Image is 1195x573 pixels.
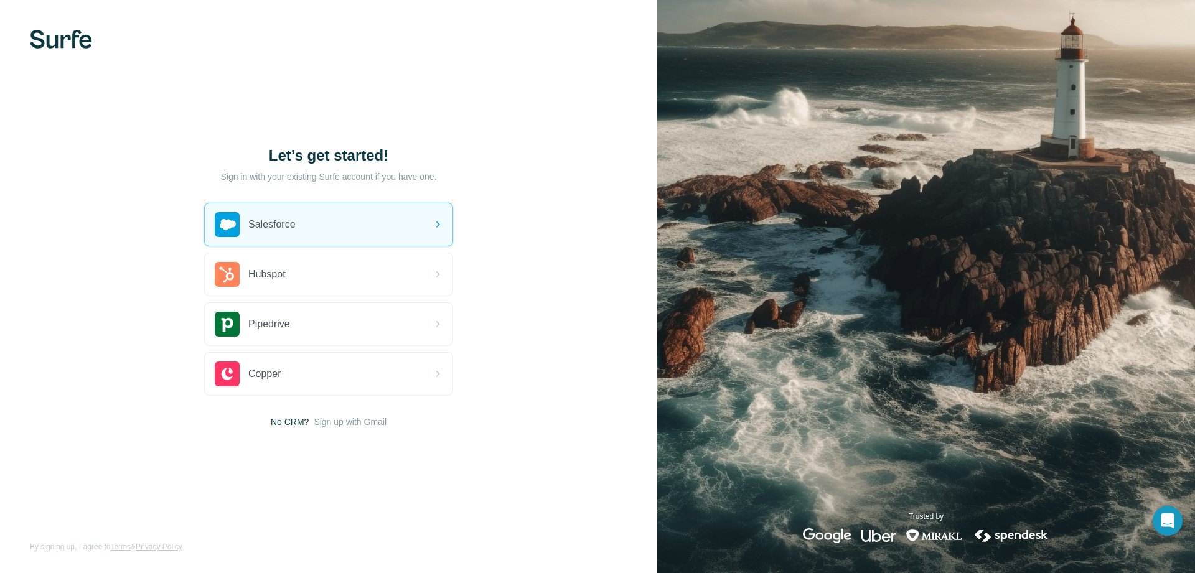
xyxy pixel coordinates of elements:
p: Trusted by [909,511,944,522]
span: By signing up, I agree to & [30,541,182,552]
span: Hubspot [248,267,286,282]
p: Sign in with your existing Surfe account if you have one. [220,170,436,183]
img: pipedrive's logo [215,312,240,337]
span: Pipedrive [248,317,290,332]
a: Privacy Policy [136,543,182,551]
span: Copper [248,366,281,381]
img: google's logo [803,528,851,543]
img: copper's logo [215,361,240,386]
img: hubspot's logo [215,262,240,287]
div: Open Intercom Messenger [1153,506,1183,536]
img: spendesk's logo [973,528,1050,543]
img: uber's logo [861,528,896,543]
span: No CRM? [271,416,309,428]
img: mirakl's logo [906,528,963,543]
img: salesforce's logo [215,212,240,237]
a: Terms [110,543,131,551]
img: Surfe's logo [30,30,92,49]
span: Salesforce [248,217,296,232]
button: Sign up with Gmail [314,416,387,428]
h1: Let’s get started! [204,146,453,165]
